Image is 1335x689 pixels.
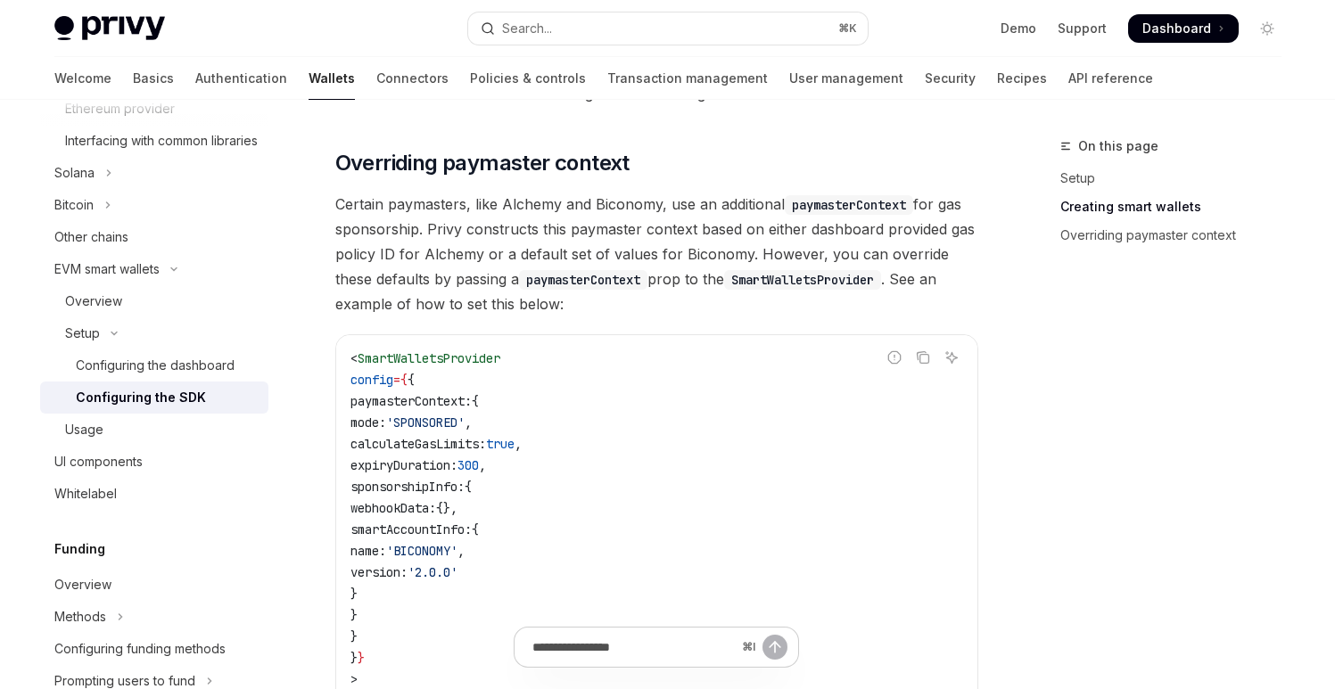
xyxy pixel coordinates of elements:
span: 'BICONOMY' [386,543,457,559]
div: Configuring the SDK [76,387,206,408]
a: Connectors [376,57,449,100]
button: Copy the contents from the code block [911,346,935,369]
a: Transaction management [607,57,768,100]
div: Solana [54,162,95,184]
span: , [457,543,465,559]
div: EVM smart wallets [54,258,160,280]
span: < [350,350,358,366]
code: paymasterContext [785,195,913,215]
a: Basics [133,57,174,100]
a: Whitelabel [40,478,268,510]
div: Setup [65,323,100,344]
div: Overview [65,291,122,312]
button: Toggle Methods section [40,601,268,633]
a: Dashboard [1128,14,1239,43]
div: Configuring funding methods [54,638,226,660]
button: Send message [762,635,787,660]
button: Toggle dark mode [1253,14,1281,43]
button: Report incorrect code [883,346,906,369]
button: Open search [468,12,868,45]
div: Overview [54,574,111,595]
a: Other chains [40,221,268,253]
span: { [465,479,472,495]
span: , [515,436,522,452]
span: config [350,372,393,388]
span: , [465,414,472,431]
span: webhookData: [350,500,436,516]
a: Usage [40,414,268,446]
a: Configuring the dashboard [40,349,268,381]
span: Overriding paymaster context [335,149,630,177]
div: Other chains [54,226,128,248]
a: Interfacing with common libraries [40,125,268,157]
a: Creating smart wallets [1060,193,1296,221]
span: { [472,393,479,409]
button: Toggle Bitcoin section [40,189,268,221]
span: '2.0.0' [408,564,457,580]
span: 300 [457,457,479,473]
span: , [479,457,486,473]
span: smartAccountInfo: [350,521,472,537]
span: true [486,436,515,452]
span: version: [350,564,408,580]
a: Configuring funding methods [40,633,268,665]
span: { [472,521,479,537]
a: UI components [40,446,268,478]
span: mode: [350,414,386,431]
a: Security [925,57,976,100]
a: Overview [40,569,268,601]
div: Bitcoin [54,194,94,216]
img: light logo [54,16,165,41]
code: SmartWalletsProvider [724,270,881,290]
div: Whitelabel [54,483,117,504]
span: {}, [436,500,457,516]
a: Configuring the SDK [40,381,268,414]
a: Wallets [309,57,355,100]
span: SmartWalletsProvider [358,350,500,366]
span: sponsorshipInfo: [350,479,465,495]
a: Overriding paymaster context [1060,221,1296,250]
button: Toggle Setup section [40,317,268,349]
span: Dashboard [1142,20,1211,37]
a: Overview [40,285,268,317]
span: 'SPONSORED' [386,414,465,431]
span: On this page [1078,135,1158,157]
a: Demo [1001,20,1036,37]
span: = [393,372,400,388]
div: Interfacing with common libraries [65,130,258,152]
span: { [408,372,415,388]
div: UI components [54,451,143,472]
span: paymasterContext: [350,393,472,409]
a: Authentication [195,57,287,100]
span: ⌘ K [838,21,857,36]
div: Search... [502,18,552,39]
span: } [350,607,358,623]
button: Toggle Solana section [40,157,268,189]
div: Methods [54,606,106,627]
div: Configuring the dashboard [76,355,235,376]
a: Recipes [997,57,1047,100]
a: Policies & controls [470,57,586,100]
a: Setup [1060,164,1296,193]
button: Ask AI [940,346,963,369]
a: User management [789,57,903,100]
span: expiryDuration: [350,457,457,473]
input: Ask a question... [532,627,735,667]
span: Certain paymasters, like Alchemy and Biconomy, use an additional for gas sponsorship. Privy const... [335,192,978,316]
code: paymasterContext [519,270,647,290]
span: { [400,372,408,388]
h5: Funding [54,538,105,560]
span: name: [350,543,386,559]
a: Support [1058,20,1107,37]
button: Toggle EVM smart wallets section [40,253,268,285]
div: Usage [65,419,103,440]
span: } [350,586,358,602]
a: API reference [1068,57,1153,100]
span: calculateGasLimits: [350,436,486,452]
a: Welcome [54,57,111,100]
